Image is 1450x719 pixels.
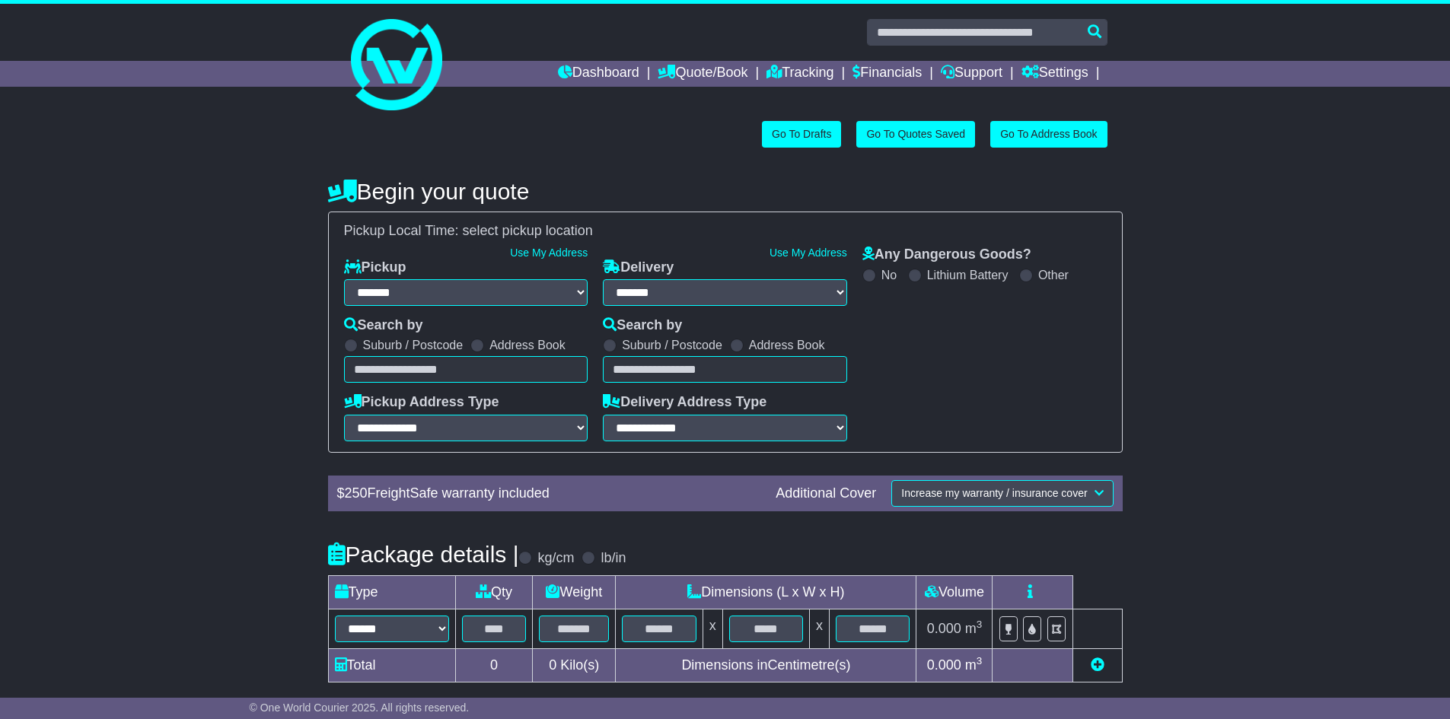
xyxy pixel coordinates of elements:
[1021,61,1088,87] a: Settings
[856,121,975,148] a: Go To Quotes Saved
[927,621,961,636] span: 0.000
[927,268,1009,282] label: Lithium Battery
[344,317,423,334] label: Search by
[616,575,916,609] td: Dimensions (L x W x H)
[330,485,769,502] div: $ FreightSafe warranty included
[363,338,464,352] label: Suburb / Postcode
[927,657,961,673] span: 0.000
[603,317,682,334] label: Search by
[977,655,983,667] sup: 3
[336,223,1114,240] div: Pickup Local Time:
[533,648,616,682] td: Kilo(s)
[549,657,556,673] span: 0
[616,648,916,682] td: Dimensions in Centimetre(s)
[990,121,1107,148] a: Go To Address Book
[533,575,616,609] td: Weight
[510,247,588,259] a: Use My Address
[558,61,639,87] a: Dashboard
[762,121,841,148] a: Go To Drafts
[601,550,626,567] label: lb/in
[658,61,747,87] a: Quote/Book
[749,338,825,352] label: Address Book
[852,61,922,87] a: Financials
[891,480,1113,507] button: Increase my warranty / insurance cover
[1038,268,1069,282] label: Other
[810,609,830,648] td: x
[941,61,1002,87] a: Support
[463,223,593,238] span: select pickup location
[766,61,833,87] a: Tracking
[1091,657,1104,673] a: Add new item
[344,394,499,411] label: Pickup Address Type
[881,268,897,282] label: No
[455,575,533,609] td: Qty
[703,609,722,648] td: x
[328,179,1123,204] h4: Begin your quote
[250,702,470,714] span: © One World Courier 2025. All rights reserved.
[977,619,983,630] sup: 3
[537,550,574,567] label: kg/cm
[345,485,368,501] span: 250
[622,338,722,352] label: Suburb / Postcode
[768,485,884,502] div: Additional Cover
[916,575,993,609] td: Volume
[328,542,519,567] h4: Package details |
[901,487,1087,499] span: Increase my warranty / insurance cover
[603,394,766,411] label: Delivery Address Type
[489,338,566,352] label: Address Book
[965,657,983,673] span: m
[770,247,847,259] a: Use My Address
[965,621,983,636] span: m
[328,575,455,609] td: Type
[603,259,674,276] label: Delivery
[455,648,533,682] td: 0
[862,247,1031,263] label: Any Dangerous Goods?
[344,259,406,276] label: Pickup
[328,648,455,682] td: Total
